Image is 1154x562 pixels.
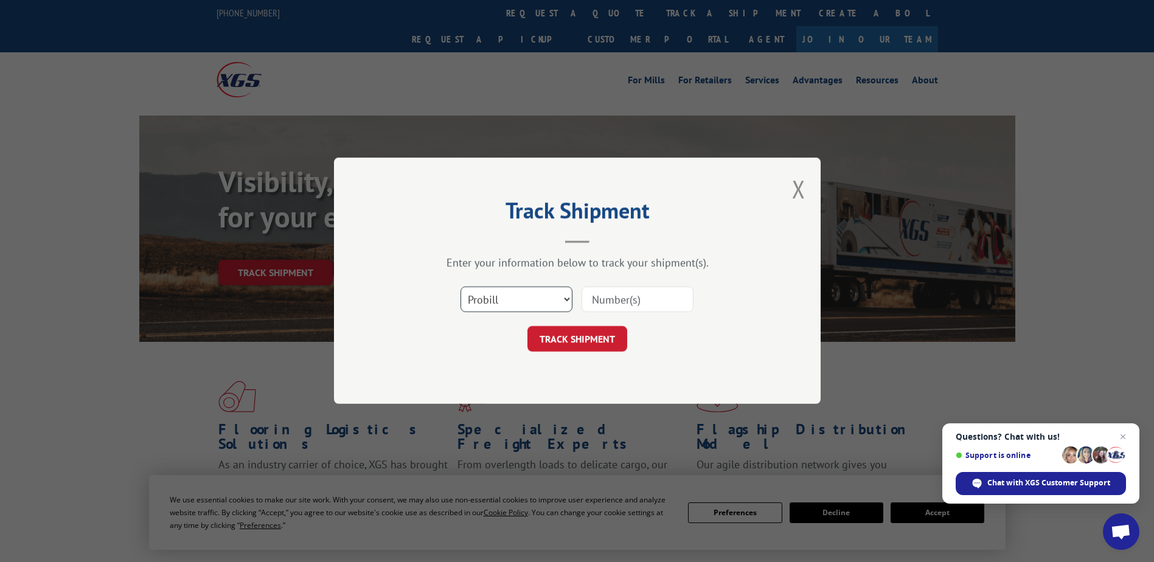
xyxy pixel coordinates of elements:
[956,432,1126,442] span: Questions? Chat with us!
[1103,513,1139,550] div: Open chat
[395,202,760,225] h2: Track Shipment
[582,287,693,313] input: Number(s)
[987,477,1110,488] span: Chat with XGS Customer Support
[395,256,760,270] div: Enter your information below to track your shipment(s).
[956,472,1126,495] div: Chat with XGS Customer Support
[1116,429,1130,444] span: Close chat
[527,327,627,352] button: TRACK SHIPMENT
[792,173,805,205] button: Close modal
[956,451,1058,460] span: Support is online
